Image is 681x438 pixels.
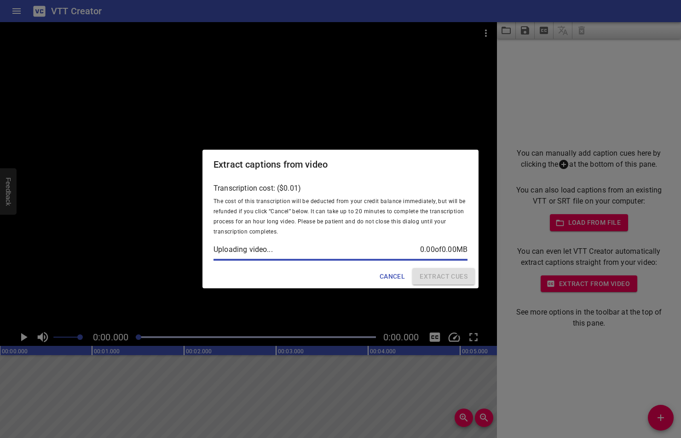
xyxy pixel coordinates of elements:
span: Cancel [380,271,405,282]
p: Transcription cost: ($ 0.01 ) [214,183,467,194]
h6: Extract captions from video [214,157,328,172]
p: Uploading video... [214,244,416,255]
span: The cost of this transcription will be deducted from your credit balance immediately, but will be... [214,198,466,235]
button: Cancel [376,268,409,285]
p: 0.00 of 0.00 MB [420,244,467,255]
